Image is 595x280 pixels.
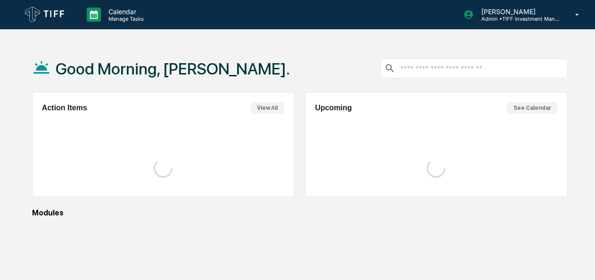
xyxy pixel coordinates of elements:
[23,4,68,25] img: logo
[42,104,87,112] h2: Action Items
[474,8,562,16] p: [PERSON_NAME]
[56,59,290,78] h1: Good Morning, [PERSON_NAME].
[474,16,562,22] p: Admin • TIFF Investment Management
[250,102,284,114] button: View All
[101,8,149,16] p: Calendar
[32,208,568,217] div: Modules
[315,104,352,112] h2: Upcoming
[507,102,558,114] button: See Calendar
[101,16,149,22] p: Manage Tasks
